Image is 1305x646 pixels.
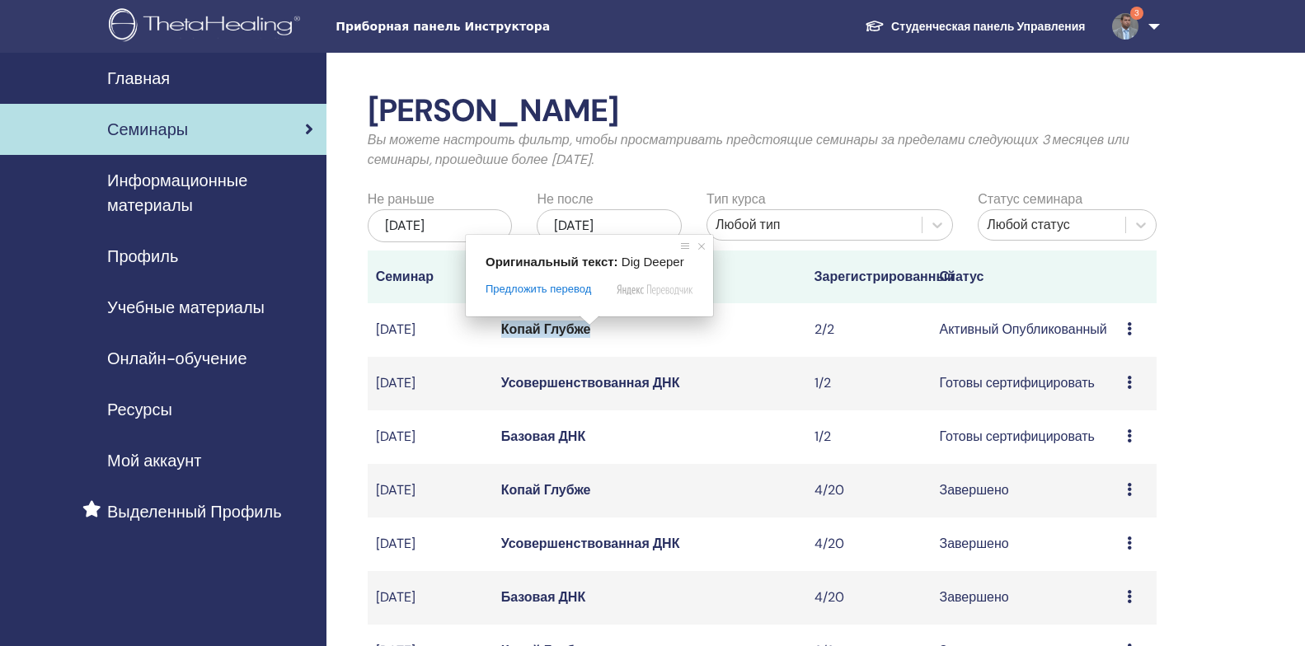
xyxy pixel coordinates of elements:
ya-tr-span: Любой тип [716,216,780,233]
a: Базовая ДНК [501,428,586,445]
ya-tr-span: [DATE] [376,588,415,606]
ya-tr-span: Семинары [107,119,188,140]
span: Предложить перевод [486,282,591,297]
ya-tr-span: Не раньше [368,190,434,208]
ya-tr-span: Готовы сертифицировать [939,428,1094,445]
ya-tr-span: Информационные материалы [107,170,247,216]
ya-tr-span: Профиль [107,246,178,267]
span: 3 [1130,7,1143,20]
td: 1/2 [806,410,932,464]
ya-tr-span: [DATE] [376,481,415,499]
a: Копай Глубже [501,321,591,338]
img: logo.png [109,8,306,45]
ya-tr-span: Студенческая панель Управления [891,19,1085,34]
ya-tr-span: Зарегистрированный [814,268,955,285]
ya-tr-span: Приборная панель Инструктора [336,20,550,33]
ya-tr-span: Завершено [939,588,1008,606]
ya-tr-span: Любой статус [987,216,1070,233]
ya-tr-span: Тип курса [706,190,765,208]
a: Усовершенствованная ДНК [501,374,680,391]
td: 4/20 [806,571,932,625]
ya-tr-span: [DATE] [376,321,415,338]
td: 4/20 [806,517,932,571]
ya-tr-span: Онлайн-обучение [107,348,247,369]
span: Dig Deeper [622,255,684,269]
ya-tr-span: Не после [537,190,593,208]
span: Оригинальный текст: [486,255,618,269]
ya-tr-span: Вы можете настроить фильтр, чтобы просматривать предстоящие семинары за пределами следующих 3 мес... [368,131,1129,168]
ya-tr-span: Статус семинара [978,190,1082,208]
a: Базовая ДНК [501,588,586,606]
td: 2/2 [806,303,932,357]
ya-tr-span: Ресурсы [107,399,172,420]
img: graduation-cap-white.svg [865,19,885,33]
ya-tr-span: Семинар [376,268,434,285]
ya-tr-span: [DATE] [554,217,594,234]
td: 4/20 [806,464,932,517]
a: Усовершенствованная ДНК [501,535,680,552]
ya-tr-span: [DATE] [376,428,415,445]
a: Копай Глубже [501,481,591,499]
ya-tr-span: Завершено [939,481,1008,499]
ya-tr-span: Активный Опубликованный [939,321,1106,338]
ya-tr-span: [DATE] [376,535,415,552]
ya-tr-span: [DATE] [376,374,415,391]
ya-tr-span: Статус [939,268,983,285]
ya-tr-span: Мой аккаунт [107,450,201,471]
ya-tr-span: Учебные материалы [107,297,265,318]
ya-tr-span: Завершено [939,535,1008,552]
ya-tr-span: Главная [107,68,170,89]
td: 1/2 [806,357,932,410]
ya-tr-span: [PERSON_NAME] [368,90,618,131]
ya-tr-span: Готовы сертифицировать [939,374,1094,391]
img: default.jpg [1112,13,1138,40]
ya-tr-span: [DATE] [385,217,425,234]
ya-tr-span: Выделенный Профиль [107,501,282,522]
a: Студенческая панель Управления [852,12,1098,42]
